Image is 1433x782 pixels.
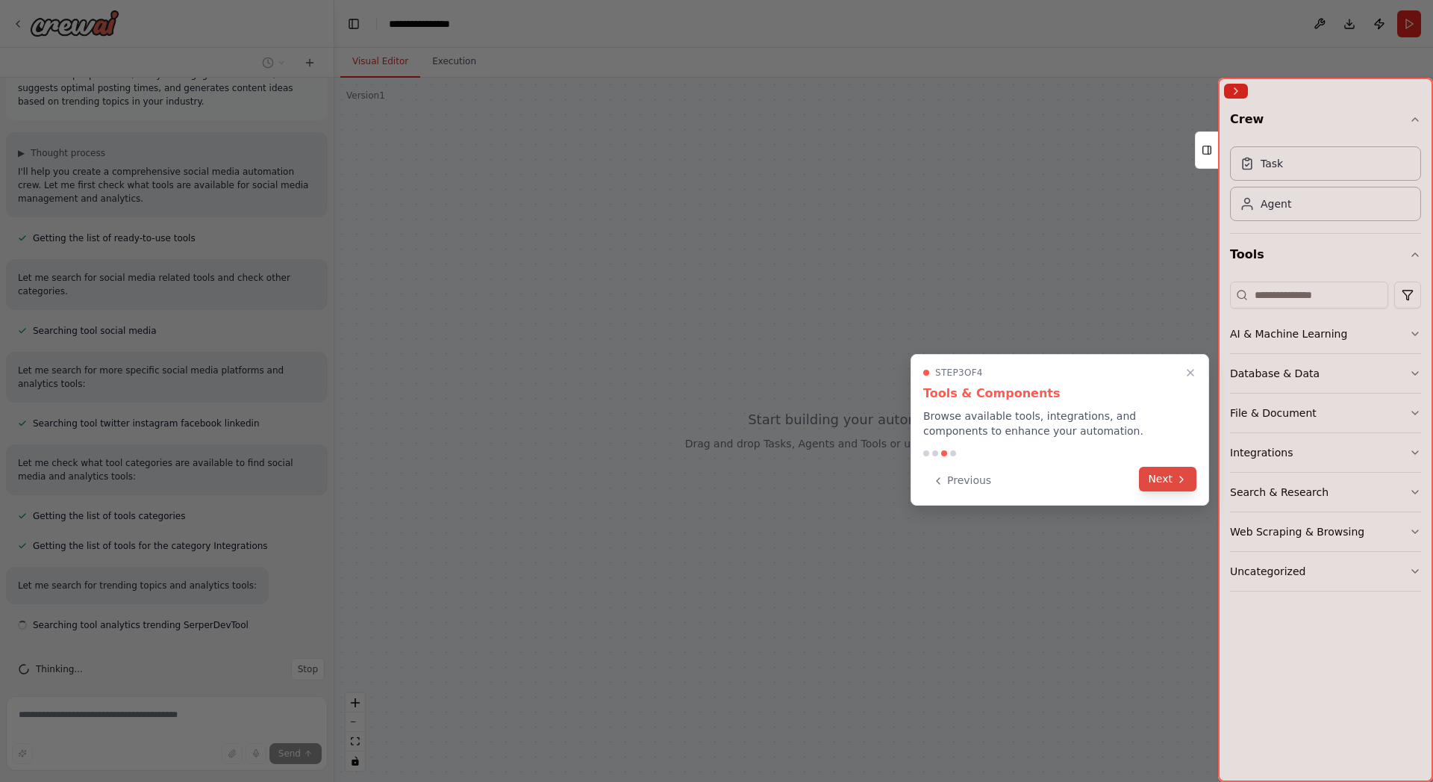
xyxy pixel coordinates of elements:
p: Browse available tools, integrations, and components to enhance your automation. [923,409,1196,438]
span: Step 3 of 4 [935,367,983,379]
button: Previous [923,468,1000,493]
button: Close walkthrough [1181,364,1199,382]
button: Hide left sidebar [343,13,364,34]
h3: Tools & Components [923,385,1196,403]
button: Next [1139,467,1196,491]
